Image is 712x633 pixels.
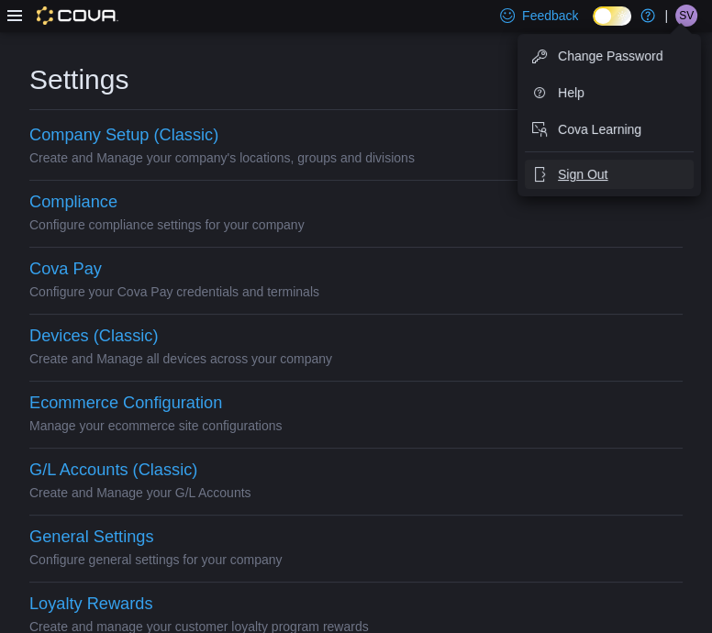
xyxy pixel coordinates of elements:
[29,482,683,504] p: Create and Manage your G/L Accounts
[29,61,128,98] h1: Settings
[29,260,102,279] button: Cova Pay
[29,549,683,571] p: Configure general settings for your company
[29,527,153,547] button: General Settings
[29,348,683,370] p: Create and Manage all devices across your company
[664,5,668,27] p: |
[37,6,118,25] img: Cova
[593,26,594,27] span: Dark Mode
[675,5,697,27] div: SarahSSM Vape
[29,394,222,413] button: Ecommerce Configuration
[29,594,152,614] button: Loyalty Rewards
[679,5,694,27] span: SV
[525,78,694,107] button: Help
[525,115,694,144] button: Cova Learning
[29,147,683,169] p: Create and Manage your company's locations, groups and divisions
[29,281,683,303] p: Configure your Cova Pay credentials and terminals
[29,461,197,480] button: G/L Accounts (Classic)
[29,193,117,212] button: Compliance
[525,41,694,71] button: Change Password
[593,6,631,26] input: Dark Mode
[558,83,584,102] span: Help
[558,120,641,139] span: Cova Learning
[525,160,694,189] button: Sign Out
[522,6,578,25] span: Feedback
[29,327,158,346] button: Devices (Classic)
[29,415,683,437] p: Manage your ecommerce site configurations
[558,165,607,183] span: Sign Out
[29,214,683,236] p: Configure compliance settings for your company
[558,47,662,65] span: Change Password
[29,126,218,145] button: Company Setup (Classic)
